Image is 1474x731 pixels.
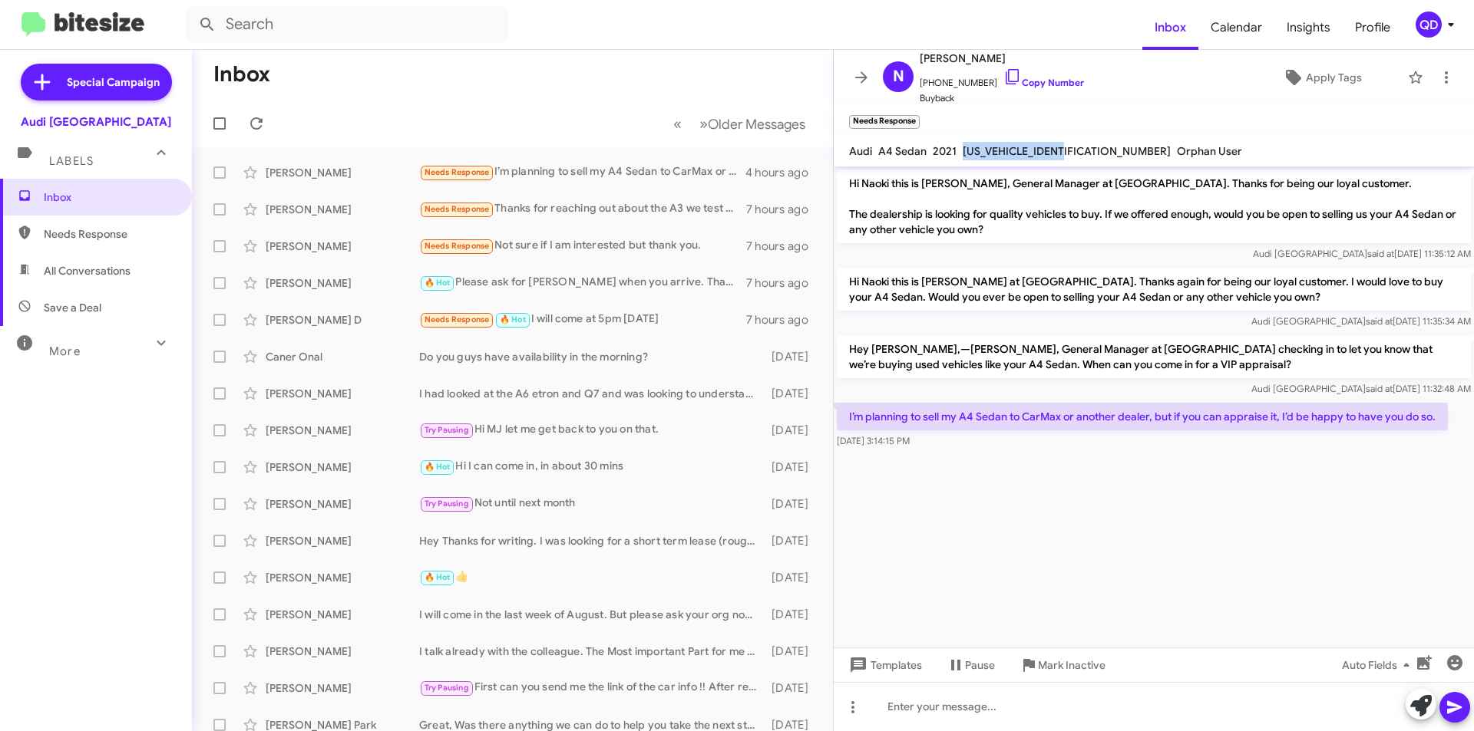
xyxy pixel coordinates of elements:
[837,335,1471,378] p: Hey [PERSON_NAME],—[PERSON_NAME], General Manager at [GEOGRAPHIC_DATA] checking in to let you kno...
[1367,248,1394,259] span: said at
[425,425,469,435] span: Try Pausing
[419,644,764,659] div: I talk already with the colleague. The Most important Part for me would be, that I get the ev reb...
[673,114,682,133] span: «
[665,108,815,140] nav: Page navigation example
[67,74,160,90] span: Special Campaign
[920,91,1084,106] span: Buyback
[764,459,821,475] div: [DATE]
[419,568,764,586] div: 👍
[425,241,490,251] span: Needs Response
[764,349,821,364] div: [DATE]
[834,651,934,679] button: Templates
[1343,5,1403,50] a: Profile
[846,651,922,679] span: Templates
[266,607,419,622] div: [PERSON_NAME]
[1366,315,1393,327] span: said at
[419,458,764,476] div: Hi I can come in, in about 30 mins
[266,496,419,512] div: [PERSON_NAME]
[746,202,821,217] div: 7 hours ago
[1038,651,1105,679] span: Mark Inactive
[764,680,821,696] div: [DATE]
[186,6,508,43] input: Search
[44,300,101,315] span: Save a Deal
[1177,144,1242,158] span: Orphan User
[1366,383,1393,394] span: said at
[1198,5,1274,50] a: Calendar
[1251,383,1471,394] span: Audi [GEOGRAPHIC_DATA] [DATE] 11:32:48 AM
[699,114,708,133] span: »
[1003,77,1084,88] a: Copy Number
[764,533,821,548] div: [DATE]
[44,189,174,205] span: Inbox
[425,499,469,509] span: Try Pausing
[849,144,872,158] span: Audi
[419,607,764,622] div: I will come in the last week of August. But please ask your org not to keep calling and sending m...
[266,570,419,585] div: [PERSON_NAME]
[419,533,764,548] div: Hey Thanks for writing. I was looking for a short term lease (roughly 12-13 months), so it didn't...
[837,268,1471,311] p: Hi Naoki this is [PERSON_NAME] at [GEOGRAPHIC_DATA]. Thanks again for being our loyal customer. I...
[933,144,957,158] span: 2021
[419,311,746,328] div: I will come at 5pm [DATE]
[764,496,821,512] div: [DATE]
[934,651,1007,679] button: Pause
[419,679,764,696] div: First can you send me the link of the car info !! After reviewing it i will let you know !!
[425,462,451,472] span: 🔥 Hot
[425,278,451,288] span: 🔥 Hot
[21,114,171,130] div: Audi [GEOGRAPHIC_DATA]
[746,275,821,291] div: 7 hours ago
[764,607,821,622] div: [DATE]
[44,226,174,242] span: Needs Response
[764,386,821,401] div: [DATE]
[764,423,821,438] div: [DATE]
[266,644,419,659] div: [PERSON_NAME]
[266,202,419,217] div: [PERSON_NAME]
[1007,651,1118,679] button: Mark Inactive
[893,64,904,89] span: N
[419,386,764,401] div: I had looked at the A6 etron and Q7 and was looking to understand out the door prices and leasing...
[419,349,764,364] div: Do you guys have availability in the morning?
[1274,5,1343,50] a: Insights
[963,144,1171,158] span: [US_VEHICLE_IDENTIFICATION_NUMBER]
[266,239,419,254] div: [PERSON_NAME]
[837,435,910,446] span: [DATE] 3:14:15 PM
[425,683,469,693] span: Try Pausing
[965,651,995,679] span: Pause
[266,349,419,364] div: Caner Onal
[425,572,451,582] span: 🔥 Hot
[1403,12,1457,38] button: QD
[419,274,746,291] div: Please ask for [PERSON_NAME] when you arrive. Thank you
[21,64,172,100] a: Special Campaign
[849,115,920,129] small: Needs Response
[920,68,1084,91] span: [PHONE_NUMBER]
[1306,64,1362,91] span: Apply Tags
[425,204,490,214] span: Needs Response
[745,165,821,180] div: 4 hours ago
[746,312,821,328] div: 7 hours ago
[746,239,821,254] div: 7 hours ago
[266,275,419,291] div: [PERSON_NAME]
[708,116,805,133] span: Older Messages
[764,570,821,585] div: [DATE]
[425,167,490,177] span: Needs Response
[266,680,419,696] div: [PERSON_NAME]
[837,403,1448,430] p: I’m planning to sell my A4 Sedan to CarMax or another dealer, but if you can appraise it, I’d be ...
[1342,651,1416,679] span: Auto Fields
[49,154,94,168] span: Labels
[664,108,691,140] button: Previous
[266,386,419,401] div: [PERSON_NAME]
[419,163,745,181] div: I’m planning to sell my A4 Sedan to CarMax or another dealer, but if you can appraise it, I’d be ...
[837,170,1471,243] p: Hi Naoki this is [PERSON_NAME], General Manager at [GEOGRAPHIC_DATA]. Thanks for being our loyal ...
[690,108,815,140] button: Next
[419,421,764,439] div: Hi MJ let me get back to you on that.
[1142,5,1198,50] a: Inbox
[266,312,419,328] div: [PERSON_NAME] D
[44,263,131,278] span: All Conversations
[419,495,764,512] div: Not until next month
[266,423,419,438] div: [PERSON_NAME]
[1416,12,1442,38] div: QD
[425,314,490,324] span: Needs Response
[419,237,746,255] div: Not sure if I am interested but thank you.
